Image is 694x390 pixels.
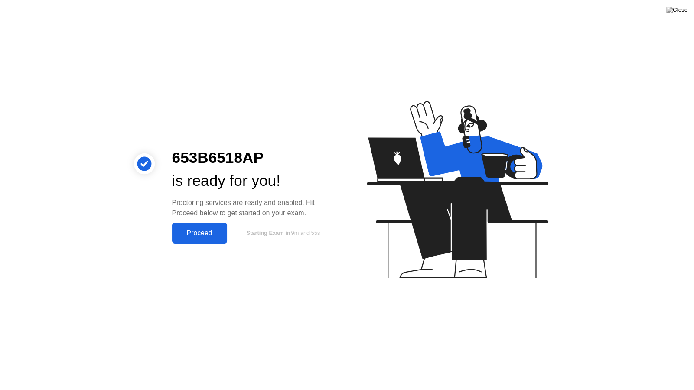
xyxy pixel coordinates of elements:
[666,6,687,13] img: Close
[172,223,227,244] button: Proceed
[172,169,333,192] div: is ready for you!
[172,198,333,218] div: Proctoring services are ready and enabled. Hit Proceed below to get started on your exam.
[231,225,333,241] button: Starting Exam in9m and 55s
[291,230,320,236] span: 9m and 55s
[172,146,333,169] div: 653B6518AP
[175,229,225,237] div: Proceed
